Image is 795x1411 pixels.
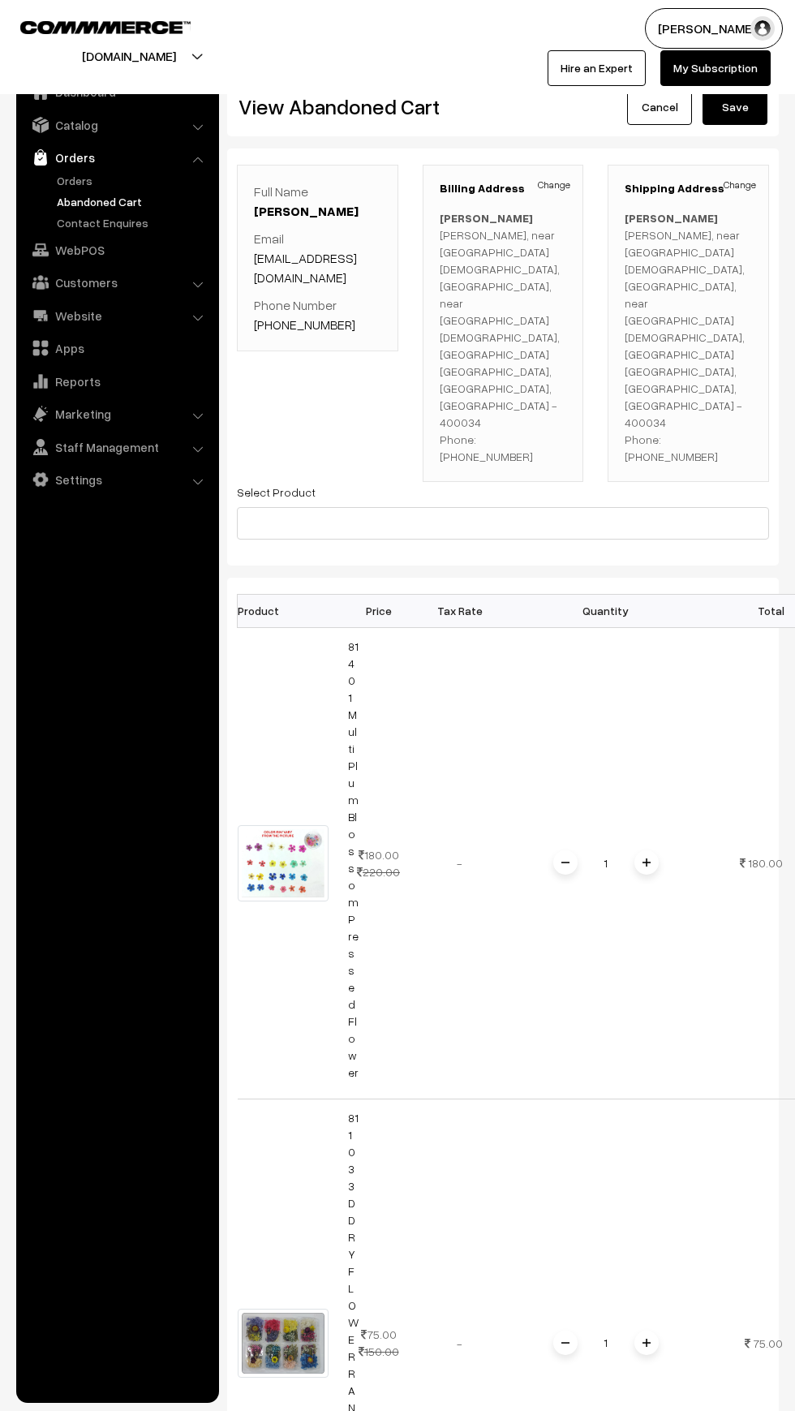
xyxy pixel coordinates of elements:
[20,432,213,462] a: Staff Management
[642,858,651,867] img: plusI
[561,858,569,867] img: minus
[238,1309,329,1377] img: 1727511515535-789406342.png
[642,1339,651,1347] img: plusI
[750,16,775,41] img: user
[20,21,191,33] img: COMMMERCE
[237,484,316,501] label: Select Product
[20,333,213,363] a: Apps
[440,182,567,196] h3: Billing Address
[254,182,381,221] p: Full Name
[703,89,767,125] button: Save
[20,110,213,140] a: Catalog
[53,214,213,231] a: Contact Enquires
[20,367,213,396] a: Reports
[625,182,752,196] h3: Shipping Address
[254,316,355,333] a: [PHONE_NUMBER]
[20,235,213,265] a: WebPOS
[254,250,357,286] a: [EMAIL_ADDRESS][DOMAIN_NAME]
[53,193,213,210] a: Abandoned Cart
[20,301,213,330] a: Website
[660,50,771,86] a: My Subscription
[238,594,338,627] th: Product
[357,865,400,879] strike: 220.00
[53,172,213,189] a: Orders
[724,178,756,192] a: Change
[625,209,752,465] p: [PERSON_NAME], near [GEOGRAPHIC_DATA][DEMOGRAPHIC_DATA],[GEOGRAPHIC_DATA], near [GEOGRAPHIC_DATA]...
[20,16,162,36] a: COMMMERCE
[254,295,381,334] p: Phone Number
[238,94,491,119] h2: View Abandoned Cart
[457,856,462,870] span: -
[440,209,567,465] p: [PERSON_NAME], near [GEOGRAPHIC_DATA][DEMOGRAPHIC_DATA],[GEOGRAPHIC_DATA], near [GEOGRAPHIC_DATA]...
[20,399,213,428] a: Marketing
[457,1336,462,1350] span: -
[338,627,419,1099] td: 180.00
[627,89,692,125] a: Cancel
[419,594,501,627] th: Tax Rate
[645,8,783,49] button: [PERSON_NAME]…
[20,143,213,172] a: Orders
[561,1339,569,1347] img: minus
[338,594,419,627] th: Price
[501,594,711,627] th: Quantity
[711,594,793,627] th: Total
[254,203,359,219] a: [PERSON_NAME]
[25,36,233,76] button: [DOMAIN_NAME]
[20,465,213,494] a: Settings
[348,639,359,1079] a: 81401 Multi Plum Blossom Pressed Flower
[359,1344,399,1358] strike: 150.00
[625,211,718,225] b: [PERSON_NAME]
[238,825,329,901] img: 81401 Multi Plum Blossom Pressed Flower.png
[20,268,213,297] a: Customers
[538,178,570,192] a: Change
[748,856,783,870] span: 180.00
[254,229,381,287] p: Email
[548,50,646,86] a: Hire an Expert
[440,211,533,225] b: [PERSON_NAME]
[753,1336,783,1350] span: 75.00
